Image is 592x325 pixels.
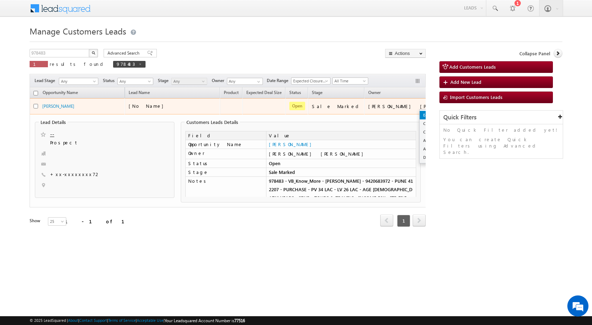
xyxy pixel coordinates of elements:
a: Expected Deal Size [243,89,285,98]
a: Expected Closure Date [291,77,331,85]
span: Open [289,102,305,110]
a: -- [50,131,54,138]
span: Import Customers Leads [450,94,502,100]
span: Owner [212,77,227,84]
td: Opportunity Name [185,140,266,149]
a: All Time [332,77,368,85]
a: About [68,318,78,323]
td: Stage [185,168,266,177]
span: 1 [397,215,410,227]
input: Type to Search [227,78,263,85]
td: 978483 - VB_Know_More - [PERSON_NAME] - 9420683972 - PUNE 412207 - PURCHASE - PV 34 LAC - LV 26 L... [266,177,416,211]
div: Quick Filters [440,111,563,124]
span: Date Range [267,77,291,84]
span: +xx-xxxxxxxx72 [50,171,100,178]
span: 77516 [234,318,245,323]
legend: Customers Leads Details [185,119,240,125]
span: 978483 [117,61,135,67]
legend: Lead Details [39,119,68,125]
span: 25 [48,218,67,225]
span: Any [118,78,151,85]
a: Add Task [420,145,455,153]
span: All Time [333,78,366,84]
p: No Quick Filter added yet! [443,127,559,133]
a: Terms of Service [108,318,136,323]
a: Contact Support [79,318,107,323]
span: Stage [312,90,322,95]
td: Field [185,131,266,140]
span: Collapse Panel [519,50,550,57]
a: Any [171,78,207,85]
a: [PERSON_NAME] [42,104,74,109]
a: [PERSON_NAME] [269,141,315,147]
textarea: Type your message and hit 'Enter' [9,65,129,211]
a: 25 [48,217,66,226]
td: Status [185,159,266,168]
div: Sale Marked [312,103,361,110]
input: Check all records [33,91,38,95]
a: Acceptable Use [137,318,164,323]
button: Actions [385,49,426,58]
div: [PERSON_NAME] [PERSON_NAME] [368,103,439,110]
span: Lead Name [125,89,153,98]
span: Owner [368,90,381,95]
span: Opportunity Name [43,90,78,95]
div: Chat with us now [37,37,118,46]
a: Any [117,78,153,85]
span: © 2025 LeadSquared | | | | | [30,317,245,324]
a: Stage [308,89,326,98]
p: You can create Quick Filters using Advanced Search. [443,136,559,155]
a: Edit [420,111,455,119]
span: Status [103,77,117,84]
span: Your Leadsquared Account Number is [165,318,245,323]
span: Any [172,78,205,85]
span: Stage [158,77,171,84]
span: Add Customers Leads [449,64,496,70]
div: Show [30,218,42,224]
a: Change Stage [420,128,455,136]
a: Change Owner [420,119,455,128]
div: [PERSON_NAME] [PERSON_NAME] [269,151,413,157]
img: d_60004797649_company_0_60004797649 [12,37,30,46]
img: Search [92,51,95,55]
span: Any [59,78,96,85]
span: results found [50,61,106,67]
a: Show All Items [253,78,262,85]
span: [No Name] [129,103,167,109]
span: Manage Customers Leads [30,25,126,37]
a: Add Activity [420,136,455,145]
div: Minimize live chat window [116,4,132,20]
a: next [413,215,426,226]
a: Status [286,89,304,98]
a: prev [380,215,393,226]
td: Notes [185,177,266,211]
span: Product [224,90,239,95]
span: Add New Lead [450,79,481,85]
td: Sale Marked [266,168,416,177]
a: Delete [420,153,455,162]
a: Opportunity Name [39,89,81,98]
div: 1 - 1 of 1 [65,217,133,225]
span: Prospect [50,139,135,146]
span: Advanced Search [107,50,142,56]
a: Any [59,78,98,85]
span: Expected Closure Date [291,78,328,84]
span: Lead Stage [35,77,58,84]
td: Value [266,131,416,140]
td: Open [266,159,416,168]
em: Start Chat [96,217,128,226]
span: Expected Deal Size [246,90,282,95]
td: Owner [185,149,266,159]
span: 1 [33,61,44,67]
